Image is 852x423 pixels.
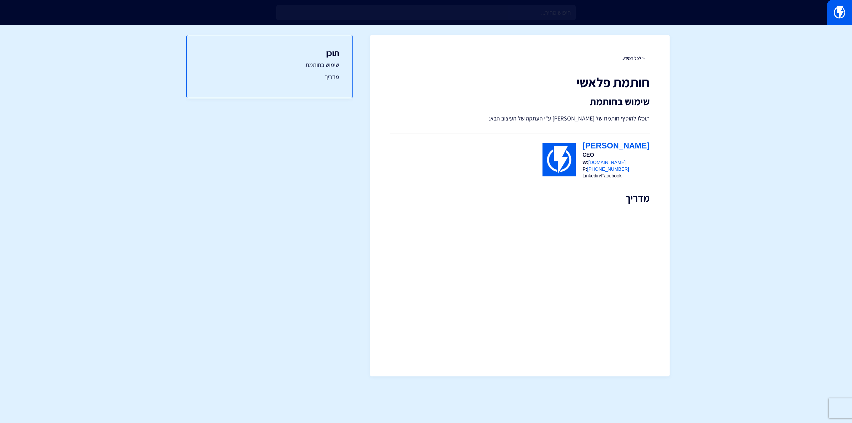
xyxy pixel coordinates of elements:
a: [PHONE_NUMBER] [587,166,629,172]
h2: שימוש בחותמת [390,96,650,107]
th: W: P: · [582,140,649,179]
p: תוכלו להוסיף חותמת של [PERSON_NAME] ע"י העתקה של העיצוב הבא: [390,114,650,123]
input: חיפוש מהיר... [276,5,576,20]
span: CEO [582,152,594,158]
a: Linkedin [582,173,600,178]
a: שימוש בחותמת [200,61,339,69]
h2: מדריך [390,193,650,204]
a: [DOMAIN_NAME] [588,160,626,165]
h1: חותמת פלאשי [390,75,650,90]
a: Facebook [601,173,621,178]
a: מדריך [200,73,339,81]
a: < לכל המידע [622,55,645,61]
span: [PERSON_NAME] [582,141,649,150]
h3: תוכן [200,49,339,57]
